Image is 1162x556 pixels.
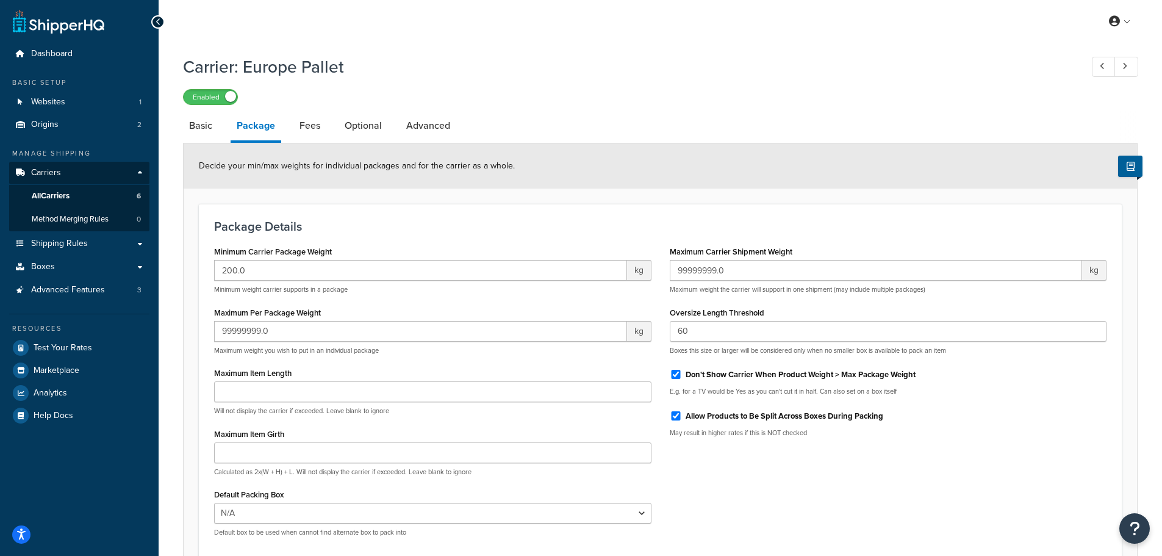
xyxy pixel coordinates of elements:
[137,191,141,201] span: 6
[670,308,764,317] label: Oversize Length Threshold
[31,285,105,295] span: Advanced Features
[9,256,149,278] a: Boxes
[34,411,73,421] span: Help Docs
[1118,156,1142,177] button: Show Help Docs
[199,159,515,172] span: Decide your min/max weights for individual packages and for the carrier as a whole.
[1119,513,1150,544] button: Open Resource Center
[214,468,651,477] p: Calculated as 2x(W + H) + L. Will not display the carrier if exceeded. Leave blank to ignore
[34,366,79,376] span: Marketplace
[32,214,109,225] span: Method Merging Rules
[9,162,149,184] a: Carriers
[31,49,73,59] span: Dashboard
[214,369,292,378] label: Maximum Item Length
[9,148,149,159] div: Manage Shipping
[9,91,149,114] a: Websites1
[9,233,149,255] a: Shipping Rules
[214,406,651,416] p: Will not display the carrier if exceeded. Leave blank to ignore
[139,97,142,107] span: 1
[9,91,149,114] li: Websites
[214,308,321,317] label: Maximum Per Package Weight
[31,97,65,107] span: Websites
[9,279,149,301] a: Advanced Features3
[670,428,1107,438] p: May result in higher rates if this is NOT checked
[670,247,792,256] label: Maximum Carrier Shipment Weight
[9,78,149,88] div: Basic Setup
[9,114,149,136] a: Origins2
[686,369,916,380] label: Don't Show Carrier When Product Weight > Max Package Weight
[31,120,59,130] span: Origins
[400,111,456,140] a: Advanced
[627,260,651,281] span: kg
[9,359,149,381] a: Marketplace
[32,191,70,201] span: All Carriers
[184,90,237,104] label: Enabled
[214,430,284,439] label: Maximum Item Girth
[670,285,1107,294] p: Maximum weight the carrier will support in one shipment (may include multiple packages)
[9,382,149,404] a: Analytics
[9,323,149,334] div: Resources
[214,247,332,256] label: Minimum Carrier Package Weight
[214,346,651,355] p: Maximum weight you wish to put in an individual package
[214,285,651,294] p: Minimum weight carrier supports in a package
[31,239,88,249] span: Shipping Rules
[214,220,1106,233] h3: Package Details
[214,490,284,499] label: Default Packing Box
[231,111,281,143] a: Package
[34,343,92,353] span: Test Your Rates
[627,321,651,342] span: kg
[9,405,149,427] a: Help Docs
[9,114,149,136] li: Origins
[293,111,326,140] a: Fees
[137,214,141,225] span: 0
[34,388,67,399] span: Analytics
[9,185,149,208] a: AllCarriers6
[1114,57,1138,77] a: Next Record
[1082,260,1106,281] span: kg
[137,285,142,295] span: 3
[339,111,388,140] a: Optional
[9,162,149,231] li: Carriers
[9,337,149,359] a: Test Your Rates
[686,411,883,422] label: Allow Products to Be Split Across Boxes During Packing
[1092,57,1116,77] a: Previous Record
[31,262,55,272] span: Boxes
[9,208,149,231] li: Method Merging Rules
[9,43,149,65] a: Dashboard
[31,168,61,178] span: Carriers
[137,120,142,130] span: 2
[9,279,149,301] li: Advanced Features
[9,208,149,231] a: Method Merging Rules0
[670,387,1107,396] p: E.g. for a TV would be Yes as you can't cut it in half. Can also set on a box itself
[214,528,651,537] p: Default box to be used when cannot find alternate box to pack into
[183,111,218,140] a: Basic
[670,346,1107,355] p: Boxes this size or larger will be considered only when no smaller box is available to pack an item
[183,55,1069,79] h1: Carrier: Europe Pallet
